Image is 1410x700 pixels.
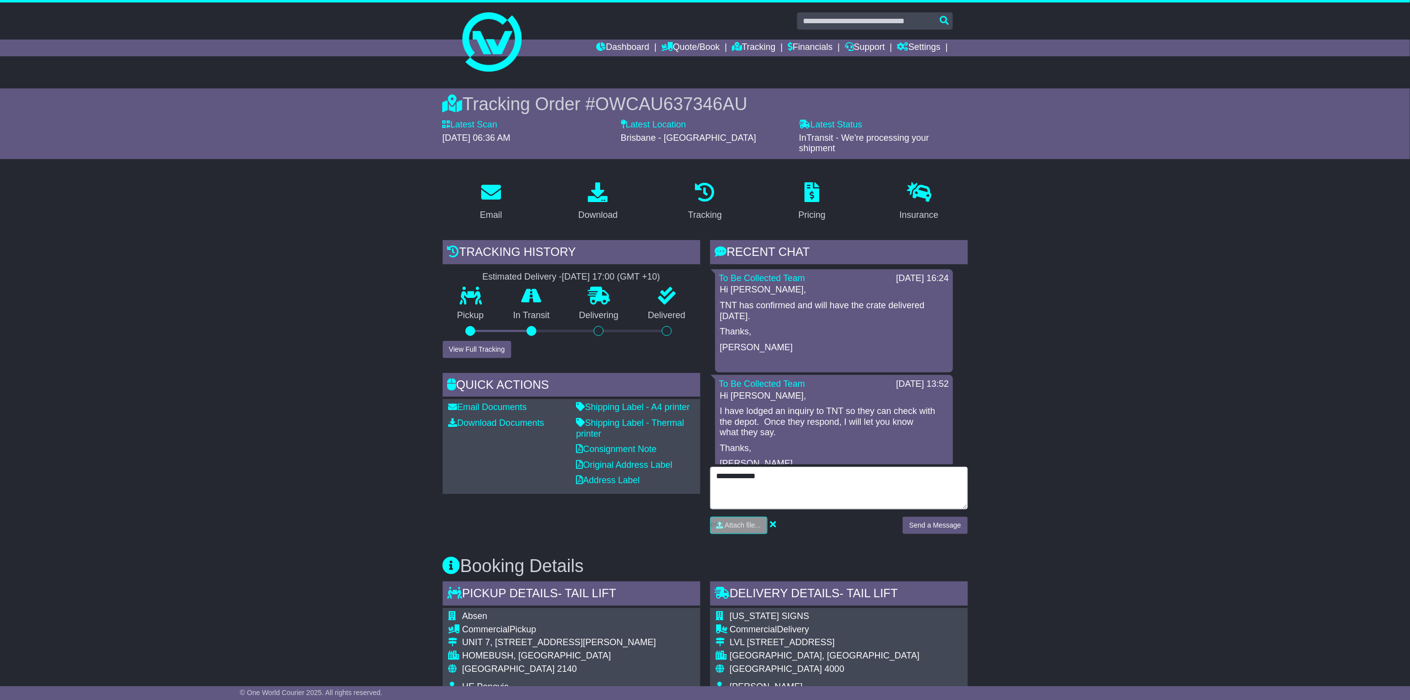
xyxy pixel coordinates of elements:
h3: Booking Details [443,556,968,576]
a: Shipping Label - A4 printer [576,402,690,412]
a: Email [473,179,508,225]
a: Dashboard [597,40,649,56]
div: LVL [STREET_ADDRESS] [730,637,962,648]
button: View Full Tracking [443,341,511,358]
div: Email [480,208,502,222]
a: Quote/Book [661,40,720,56]
span: - Tail Lift [558,586,616,600]
a: Original Address Label [576,460,673,470]
a: Download Documents [449,418,544,428]
a: Tracking [732,40,775,56]
div: Download [578,208,618,222]
div: Delivery Details [710,581,968,608]
a: Financials [788,40,833,56]
a: Tracking [682,179,728,225]
div: HOMEBUSH, [GEOGRAPHIC_DATA] [462,651,684,661]
span: Absen [462,611,488,621]
div: Delivery [730,624,962,635]
div: [DATE] 17:00 (GMT +10) [562,272,660,283]
p: Delivering [565,310,634,321]
a: Insurance [893,179,945,225]
a: Pricing [792,179,832,225]
span: Commercial [730,624,777,634]
div: Insurance [900,208,939,222]
p: Hi [PERSON_NAME], [720,285,948,295]
div: Pricing [799,208,826,222]
div: Tracking [688,208,722,222]
p: Thanks, [720,327,948,337]
div: Tracking history [443,240,700,267]
div: Tracking Order # [443,93,968,115]
div: [DATE] 16:24 [896,273,949,284]
a: To Be Collected Team [719,273,805,283]
span: OWCAU637346AU [595,94,747,114]
span: Commercial [462,624,510,634]
a: Support [845,40,885,56]
p: Delivered [633,310,700,321]
div: UNIT 7, [STREET_ADDRESS][PERSON_NAME] [462,637,684,648]
span: 4000 [825,664,844,674]
span: 2140 [557,664,577,674]
button: Send a Message [903,517,967,534]
p: Hi [PERSON_NAME], [720,391,948,402]
div: [DATE] 13:52 [896,379,949,390]
span: Brisbane - [GEOGRAPHIC_DATA] [621,133,756,143]
p: In Transit [498,310,565,321]
a: To Be Collected Team [719,379,805,389]
label: Latest Scan [443,120,497,130]
span: - Tail Lift [839,586,898,600]
p: Pickup [443,310,499,321]
span: [US_STATE] SIGNS [730,611,809,621]
span: [PERSON_NAME] [730,682,803,692]
div: [GEOGRAPHIC_DATA], [GEOGRAPHIC_DATA] [730,651,962,661]
span: InTransit - We're processing your shipment [799,133,929,154]
span: [GEOGRAPHIC_DATA] [462,664,555,674]
label: Latest Location [621,120,686,130]
p: I have lodged an inquiry to TNT so they can check with the depot. Once they respond, I will let y... [720,406,948,438]
a: Settings [897,40,941,56]
span: HE Popovic [462,682,509,692]
p: Thanks, [720,443,948,454]
p: [PERSON_NAME] [720,342,948,353]
label: Latest Status [799,120,862,130]
a: Consignment Note [576,444,657,454]
div: RECENT CHAT [710,240,968,267]
div: Pickup Details [443,581,700,608]
span: [DATE] 06:36 AM [443,133,511,143]
a: Address Label [576,475,640,485]
span: [GEOGRAPHIC_DATA] [730,664,822,674]
a: Email Documents [449,402,527,412]
span: © One World Courier 2025. All rights reserved. [240,689,382,697]
div: Estimated Delivery - [443,272,700,283]
a: Shipping Label - Thermal printer [576,418,685,439]
div: Quick Actions [443,373,700,400]
a: Download [572,179,624,225]
p: [PERSON_NAME] [720,458,948,469]
div: Pickup [462,624,684,635]
p: TNT has confirmed and will have the crate delivered [DATE]. [720,300,948,322]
